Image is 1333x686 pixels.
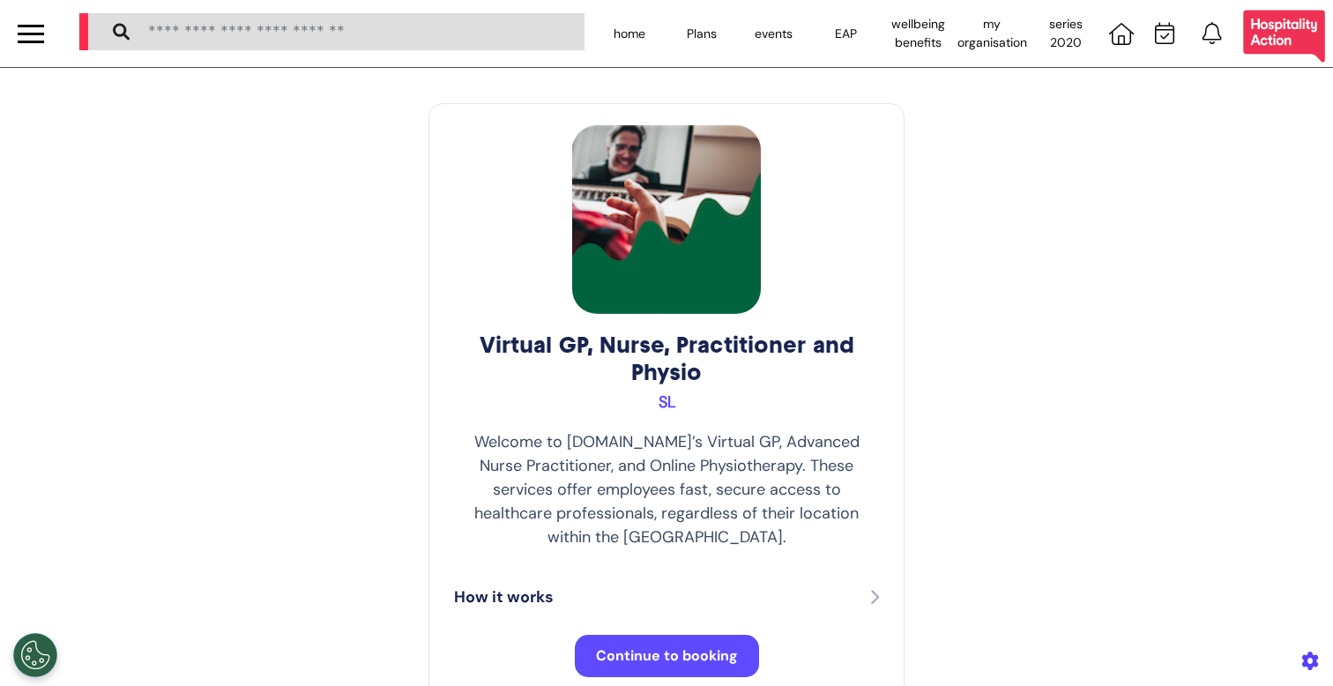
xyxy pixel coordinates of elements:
[454,332,879,386] h2: Virtual GP, Nurse, Practitioner and Physio
[454,430,879,549] p: Welcome to [DOMAIN_NAME]’s Virtual GP, Advanced Nurse Practitioner, and Online Physiotherapy. The...
[593,9,666,58] div: home
[13,633,57,677] button: Open Preferences
[572,125,761,314] img: Virtual GP, Nurse, Practitioner and Physio
[955,9,1030,58] div: my organisation
[882,9,955,58] div: wellbeing benefits
[738,9,810,58] div: events
[666,9,738,58] div: Plans
[810,9,882,58] div: EAP
[454,393,879,413] h3: SL
[1030,9,1102,58] div: series 2020
[454,585,879,610] button: How it works
[575,635,759,677] button: Continue to booking
[454,585,554,609] p: How it works
[596,646,738,665] span: Continue to booking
